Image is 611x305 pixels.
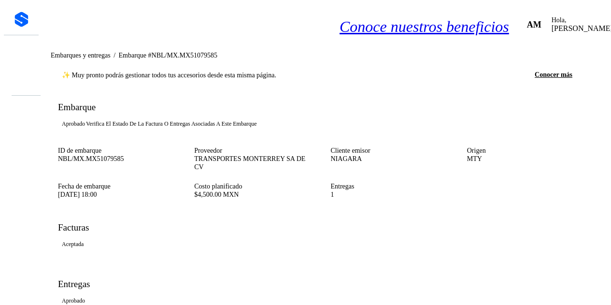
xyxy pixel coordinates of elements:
nav: breadcrumb [50,52,596,59]
label: Entregas [331,183,355,190]
label: Costo planificado [194,183,242,190]
div: FacturasAceptada [50,222,603,263]
a: Embarques y entregas [51,52,111,59]
p: TRANSPORTES MONTERREY SA DE CV [194,155,315,172]
h4: Embarque [58,102,261,113]
div: Embarques [11,60,31,70]
label: ID de embarque [58,147,101,154]
p: Verifica el estado de la factura o entregas asociadas a este embarque [86,120,257,128]
h4: Facturas [58,222,89,233]
p: NIAGARA [331,155,452,163]
p: Aprobado [62,120,85,128]
span: ✨ Muy pronto podrás gestionar todos tus accesorios desde esta misma página. [62,71,276,79]
div: Cuentas por cobrar [11,72,31,82]
p: [DATE] 18:00 [58,191,179,199]
p: Aceptada [62,241,84,248]
h4: Entregas [58,279,90,290]
label: Origen [467,147,486,154]
a: Conocer más [527,67,580,83]
p: $4,500.00 MXN [194,191,315,199]
p: NBL/MX.MX51079585 [58,155,179,163]
div: Inicio [11,49,31,58]
div: Salir [11,109,31,119]
p: Aprobado [62,297,85,305]
div: EmbarqueAprobado Verifica el estado de la factura o entregas asociadas a este embarque [50,102,603,143]
p: 1 [331,191,452,199]
span: Embarque #NBL/MX.MX51079585 [119,52,218,59]
label: Fecha de embarque [58,183,111,190]
p: MTY [467,155,588,163]
label: Cliente emisor [331,147,370,154]
a: Conoce nuestros beneficios [340,18,509,36]
label: Proveedor [194,147,222,154]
